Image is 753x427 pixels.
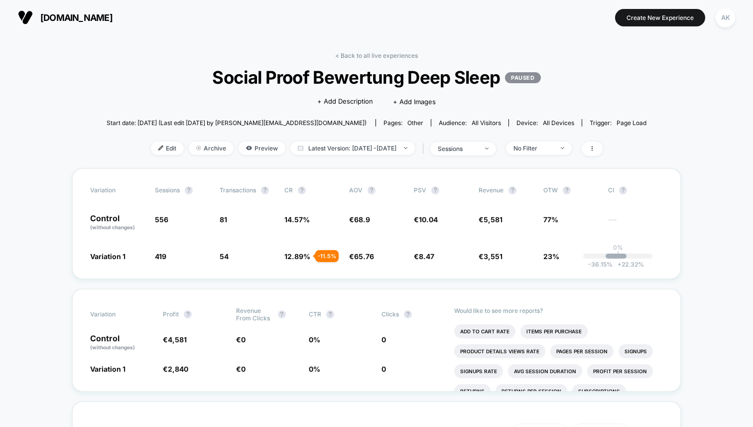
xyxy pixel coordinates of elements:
[368,186,376,194] button: ?
[241,335,246,344] span: 0
[513,144,553,152] div: No Filter
[716,8,735,27] div: AK
[590,119,646,127] div: Trigger:
[90,186,145,194] span: Variation
[90,344,135,350] span: (without changes)
[496,384,567,398] li: Returns Per Session
[407,119,423,127] span: other
[543,215,558,224] span: 77%
[18,10,33,25] img: Visually logo
[163,335,187,344] span: €
[354,252,374,261] span: 65.76
[608,217,663,231] span: ---
[236,365,246,373] span: €
[484,252,502,261] span: 3,551
[236,307,273,322] span: Revenue From Clicks
[196,145,201,150] img: end
[284,215,310,224] span: 14.57 %
[404,310,412,318] button: ?
[326,310,334,318] button: ?
[335,52,418,59] a: < Back to all live experiences
[619,186,627,194] button: ?
[404,147,407,149] img: end
[220,215,227,224] span: 81
[419,252,434,261] span: 8.47
[239,142,285,155] span: Preview
[236,335,246,344] span: €
[151,142,184,155] span: Edit
[454,307,663,314] p: Would like to see more reports?
[278,310,286,318] button: ?
[298,145,303,150] img: calendar
[439,119,501,127] div: Audience:
[184,310,192,318] button: ?
[155,252,166,261] span: 419
[479,186,503,194] span: Revenue
[454,344,545,358] li: Product Details Views Rate
[349,186,363,194] span: AOV
[90,307,145,322] span: Variation
[508,364,582,378] li: Avg Session Duration
[613,261,644,268] span: 22.32 %
[713,7,738,28] button: AK
[163,365,188,373] span: €
[608,186,663,194] span: CI
[485,147,489,149] img: end
[349,252,374,261] span: €
[550,344,614,358] li: Pages Per Session
[619,344,653,358] li: Signups
[431,186,439,194] button: ?
[284,186,293,194] span: CR
[472,119,501,127] span: All Visitors
[617,251,619,259] p: |
[189,142,234,155] span: Archive
[383,119,423,127] div: Pages:
[588,261,613,268] span: -36.15 %
[90,252,125,261] span: Variation 1
[572,384,626,398] li: Subscriptions
[508,186,516,194] button: ?
[543,252,559,261] span: 23%
[381,310,399,318] span: Clicks
[133,67,619,88] span: Social Proof Bewertung Deep Sleep
[520,324,588,338] li: Items Per Purchase
[349,215,370,224] span: €
[420,142,430,156] span: |
[261,186,269,194] button: ?
[561,147,564,149] img: end
[393,98,436,106] span: + Add Images
[168,335,187,344] span: 4,581
[317,97,373,107] span: + Add Description
[615,9,705,26] button: Create New Experience
[454,384,491,398] li: Returns
[90,365,125,373] span: Variation 1
[484,215,502,224] span: 5,581
[354,215,370,224] span: 68.9
[40,12,113,23] span: [DOMAIN_NAME]
[613,244,623,251] p: 0%
[90,214,145,231] p: Control
[155,215,168,224] span: 556
[315,250,339,262] div: - 11.5 %
[155,186,180,194] span: Sessions
[454,324,515,338] li: Add To Cart Rate
[414,215,438,224] span: €
[309,310,321,318] span: CTR
[479,252,502,261] span: €
[587,364,653,378] li: Profit Per Session
[543,186,598,194] span: OTW
[617,119,646,127] span: Page Load
[185,186,193,194] button: ?
[414,186,426,194] span: PSV
[90,224,135,230] span: (without changes)
[168,365,188,373] span: 2,840
[543,119,574,127] span: all devices
[220,186,256,194] span: Transactions
[163,310,179,318] span: Profit
[241,365,246,373] span: 0
[414,252,434,261] span: €
[381,365,386,373] span: 0
[508,119,582,127] span: Device:
[438,145,478,152] div: sessions
[563,186,571,194] button: ?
